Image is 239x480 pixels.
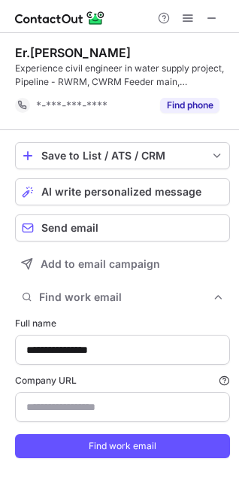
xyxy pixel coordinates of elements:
[15,62,230,89] div: Experience civil engineer in water supply project, Pipeline - RWRM, CWRM Feeder main, distributio...
[41,222,98,234] span: Send email
[41,186,201,198] span: AI write personalized message
[41,150,204,162] div: Save to List / ATS / CRM
[39,290,212,304] span: Find work email
[15,178,230,205] button: AI write personalized message
[41,258,160,270] span: Add to email campaign
[15,317,230,330] label: Full name
[15,251,230,278] button: Add to email campaign
[15,434,230,458] button: Find work email
[15,142,230,169] button: save-profile-one-click
[15,214,230,242] button: Send email
[15,374,230,387] label: Company URL
[15,9,105,27] img: ContactOut v5.3.10
[15,45,131,60] div: Er.[PERSON_NAME]
[15,287,230,308] button: Find work email
[160,98,219,113] button: Reveal Button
